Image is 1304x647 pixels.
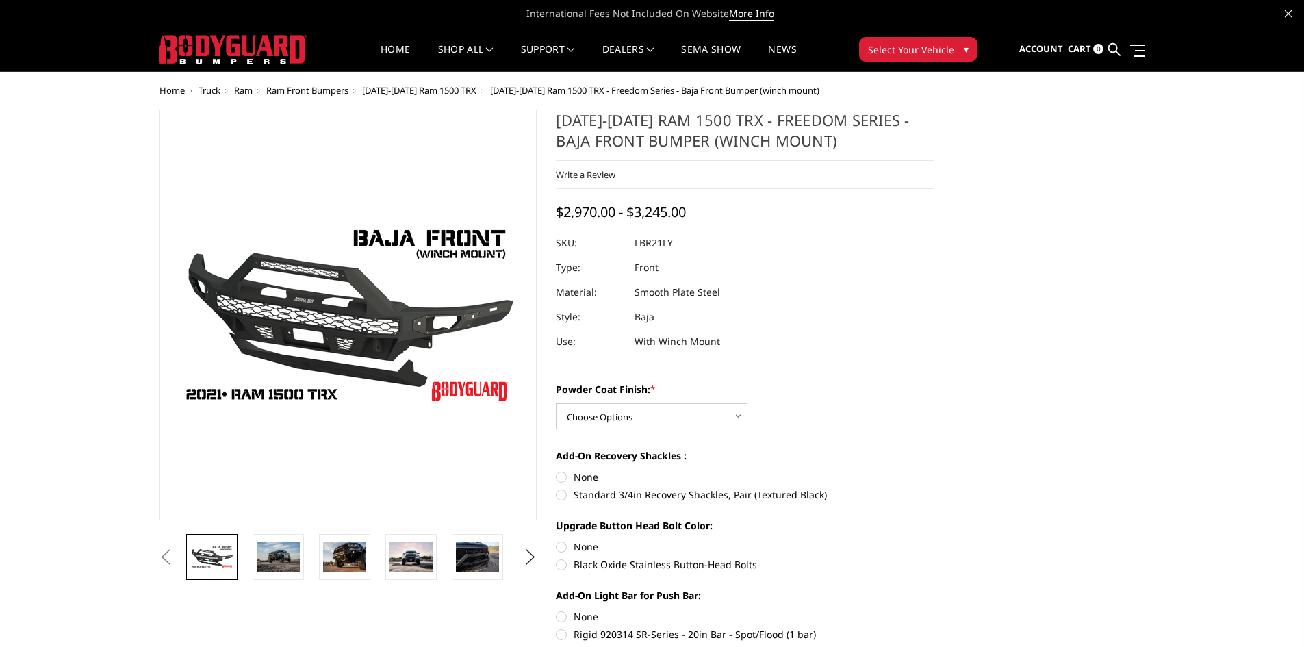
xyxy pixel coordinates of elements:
[159,84,185,97] a: Home
[556,518,934,533] label: Upgrade Button Head Bolt Color:
[635,231,673,255] dd: LBR21LY
[556,329,624,354] dt: Use:
[456,542,499,571] img: 2021-2024 Ram 1500 TRX - Freedom Series - Baja Front Bumper (winch mount)
[635,329,720,354] dd: With Winch Mount
[556,557,934,572] label: Black Oxide Stainless Button-Head Bolts
[556,110,934,161] h1: [DATE]-[DATE] Ram 1500 TRX - Freedom Series - Baja Front Bumper (winch mount)
[381,45,410,71] a: Home
[156,547,177,568] button: Previous
[1068,31,1103,68] a: Cart 0
[556,448,934,463] label: Add-On Recovery Shackles :
[257,542,300,571] img: 2021-2024 Ram 1500 TRX - Freedom Series - Baja Front Bumper (winch mount)
[556,305,624,329] dt: Style:
[635,255,659,280] dd: Front
[521,45,575,71] a: Support
[556,487,934,502] label: Standard 3/4in Recovery Shackles, Pair (Textured Black)
[556,168,615,181] a: Write a Review
[859,37,977,62] button: Select Your Vehicle
[266,84,348,97] a: Ram Front Bumpers
[159,35,307,64] img: BODYGUARD BUMPERS
[520,547,540,568] button: Next
[438,45,494,71] a: shop all
[556,609,934,624] label: None
[868,42,954,57] span: Select Your Vehicle
[556,280,624,305] dt: Material:
[323,542,366,571] img: 2021-2024 Ram 1500 TRX - Freedom Series - Baja Front Bumper (winch mount)
[602,45,654,71] a: Dealers
[556,231,624,255] dt: SKU:
[1093,44,1103,54] span: 0
[964,42,969,56] span: ▾
[1019,42,1063,55] span: Account
[556,203,686,221] span: $2,970.00 - $3,245.00
[234,84,253,97] a: Ram
[635,280,720,305] dd: Smooth Plate Steel
[190,545,233,569] img: 2021-2024 Ram 1500 TRX - Freedom Series - Baja Front Bumper (winch mount)
[729,7,774,21] a: More Info
[556,470,934,484] label: None
[681,45,741,71] a: SEMA Show
[199,84,220,97] a: Truck
[635,305,654,329] dd: Baja
[389,542,433,572] img: 2021-2024 Ram 1500 TRX - Freedom Series - Baja Front Bumper (winch mount)
[768,45,796,71] a: News
[159,110,537,520] a: 2021-2024 Ram 1500 TRX - Freedom Series - Baja Front Bumper (winch mount)
[490,84,819,97] span: [DATE]-[DATE] Ram 1500 TRX - Freedom Series - Baja Front Bumper (winch mount)
[556,382,934,396] label: Powder Coat Finish:
[556,540,934,554] label: None
[556,255,624,280] dt: Type:
[1019,31,1063,68] a: Account
[1068,42,1091,55] span: Cart
[556,627,934,642] label: Rigid 920314 SR-Series - 20in Bar - Spot/Flood (1 bar)
[362,84,476,97] a: [DATE]-[DATE] Ram 1500 TRX
[556,588,934,602] label: Add-On Light Bar for Push Bar:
